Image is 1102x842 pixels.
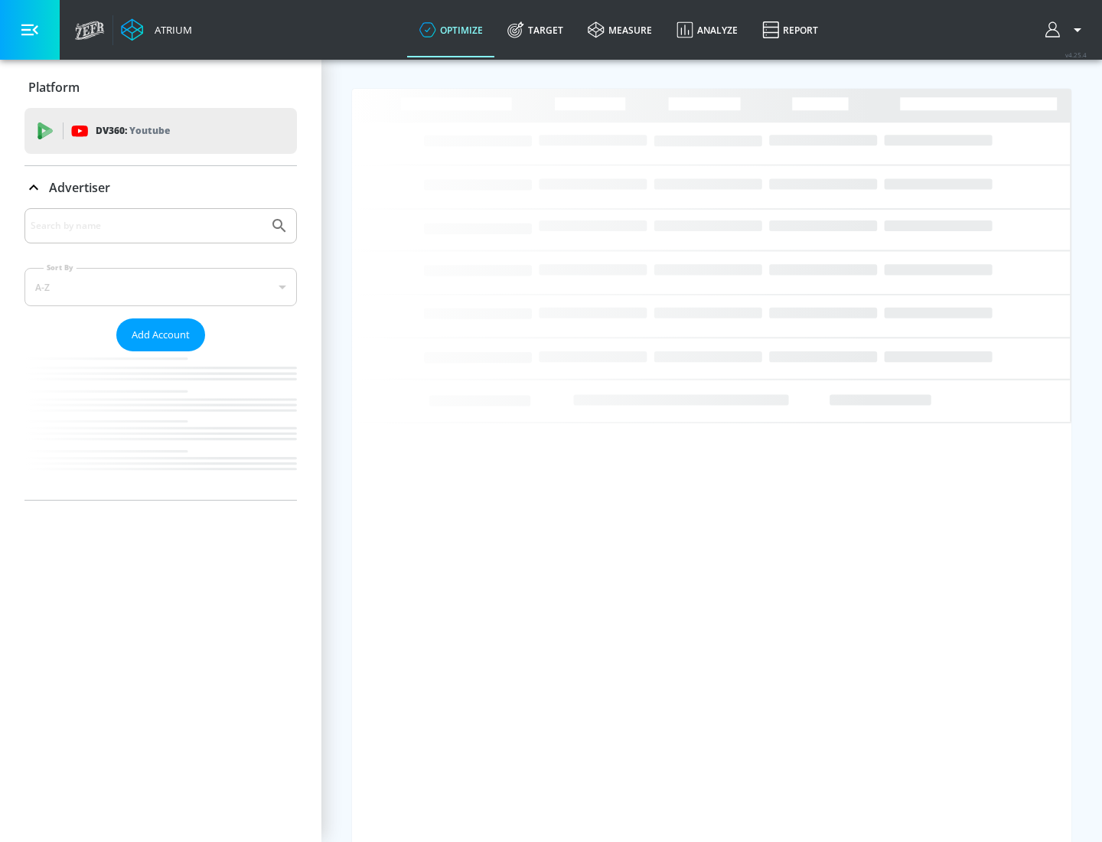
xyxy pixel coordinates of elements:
[495,2,575,57] a: Target
[24,351,297,500] nav: list of Advertiser
[24,166,297,209] div: Advertiser
[24,208,297,500] div: Advertiser
[28,79,80,96] p: Platform
[24,66,297,109] div: Platform
[1065,51,1087,59] span: v 4.25.4
[664,2,750,57] a: Analyze
[129,122,170,139] p: Youtube
[24,268,297,306] div: A-Z
[31,216,262,236] input: Search by name
[44,263,77,273] label: Sort By
[24,108,297,154] div: DV360: Youtube
[148,23,192,37] div: Atrium
[750,2,830,57] a: Report
[96,122,170,139] p: DV360:
[407,2,495,57] a: optimize
[121,18,192,41] a: Atrium
[116,318,205,351] button: Add Account
[132,326,190,344] span: Add Account
[575,2,664,57] a: measure
[49,179,110,196] p: Advertiser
